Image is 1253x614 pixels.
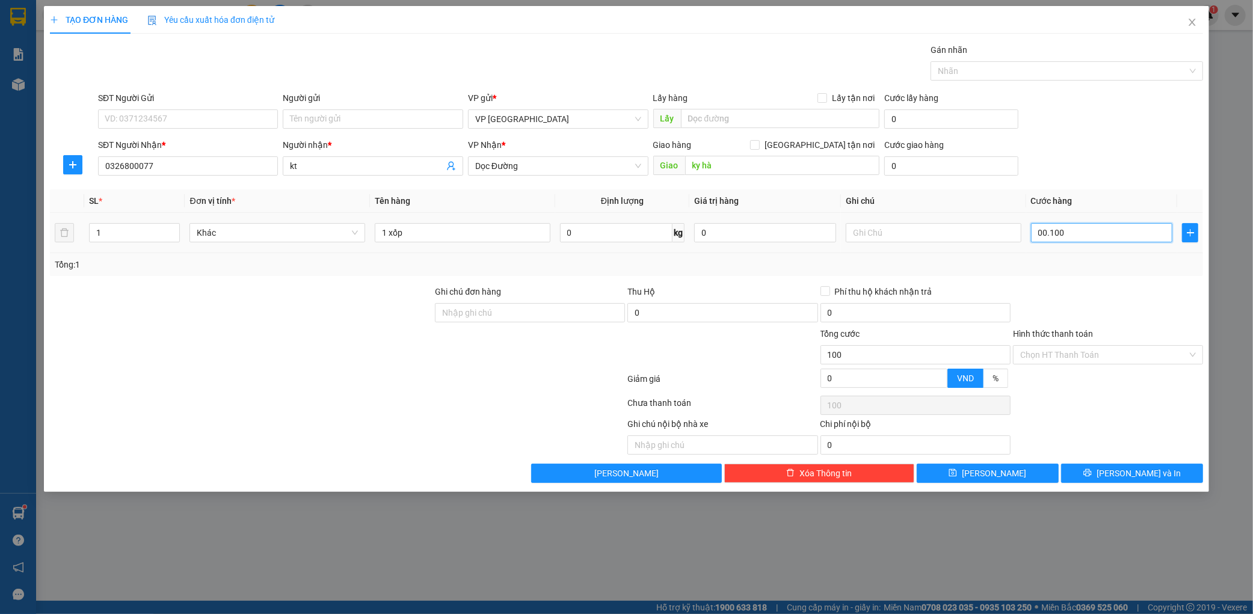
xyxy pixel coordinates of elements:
[1061,464,1203,483] button: printer[PERSON_NAME] và In
[841,189,1026,213] th: Ghi chú
[627,417,817,435] div: Ghi chú nội bộ nhà xe
[147,16,157,25] img: icon
[147,15,274,25] span: Yêu cầu xuất hóa đơn điện tử
[283,138,463,152] div: Người nhận
[786,468,795,478] span: delete
[468,91,648,105] div: VP gửi
[820,329,860,339] span: Tổng cước
[827,91,879,105] span: Lấy tận nơi
[475,110,641,128] span: VP Mỹ Đình
[949,468,957,478] span: save
[55,258,484,271] div: Tổng: 1
[197,224,358,242] span: Khác
[820,417,1011,435] div: Chi phí nội bộ
[9,70,120,96] div: Gửi: VP [GEOGRAPHIC_DATA]
[830,285,937,298] span: Phí thu hộ khách nhận trả
[993,373,999,383] span: %
[475,157,641,175] span: Dọc Đường
[627,287,655,296] span: Thu Hộ
[931,45,967,55] label: Gán nhãn
[435,287,501,296] label: Ghi chú đơn hàng
[627,435,817,455] input: Nhập ghi chú
[799,467,852,480] span: Xóa Thông tin
[446,161,456,171] span: user-add
[685,156,879,175] input: Dọc đường
[1175,6,1209,40] button: Close
[435,303,625,322] input: Ghi chú đơn hàng
[694,223,836,242] input: 0
[594,467,659,480] span: [PERSON_NAME]
[126,70,216,96] div: Nhận: Văn phòng Kỳ Anh
[601,196,644,206] span: Định lượng
[653,140,692,150] span: Giao hàng
[283,91,463,105] div: Người gửi
[89,196,99,206] span: SL
[468,140,502,150] span: VP Nhận
[653,109,681,128] span: Lấy
[50,15,128,25] span: TẠO ĐƠN HÀNG
[884,109,1018,129] input: Cước lấy hàng
[1182,223,1198,242] button: plus
[681,109,879,128] input: Dọc đường
[694,196,739,206] span: Giá trị hàng
[724,464,914,483] button: deleteXóa Thông tin
[627,396,819,417] div: Chưa thanh toán
[653,156,685,175] span: Giao
[71,51,153,64] text: MD1210250725
[1097,467,1181,480] span: [PERSON_NAME] và In
[884,156,1018,176] input: Cước giao hàng
[1187,17,1197,27] span: close
[760,138,879,152] span: [GEOGRAPHIC_DATA] tận nơi
[1013,329,1093,339] label: Hình thức thanh toán
[957,373,974,383] span: VND
[98,91,279,105] div: SĐT Người Gửi
[63,155,82,174] button: plus
[884,140,944,150] label: Cước giao hàng
[64,160,82,170] span: plus
[653,93,688,103] span: Lấy hàng
[673,223,685,242] span: kg
[98,138,279,152] div: SĐT Người Nhận
[884,93,938,103] label: Cước lấy hàng
[375,223,550,242] input: VD: Bàn, Ghế
[531,464,721,483] button: [PERSON_NAME]
[846,223,1021,242] input: Ghi Chú
[1183,228,1198,238] span: plus
[962,467,1026,480] span: [PERSON_NAME]
[189,196,235,206] span: Đơn vị tính
[1031,196,1073,206] span: Cước hàng
[627,372,819,393] div: Giảm giá
[917,464,1059,483] button: save[PERSON_NAME]
[55,223,74,242] button: delete
[50,16,58,24] span: plus
[375,196,410,206] span: Tên hàng
[1083,468,1092,478] span: printer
